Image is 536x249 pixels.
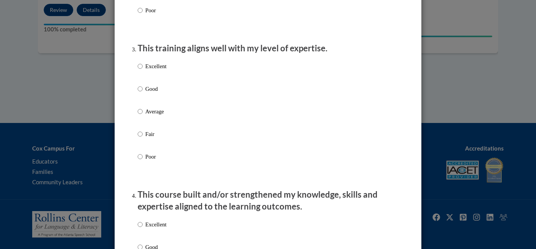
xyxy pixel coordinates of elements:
[145,6,166,15] p: Poor
[138,6,143,15] input: Poor
[138,220,143,229] input: Excellent
[138,62,143,70] input: Excellent
[145,107,166,116] p: Average
[145,220,166,229] p: Excellent
[145,130,166,138] p: Fair
[138,107,143,116] input: Average
[145,62,166,70] p: Excellent
[138,189,398,213] p: This course built and/or strengthened my knowledge, skills and expertise aligned to the learning ...
[138,130,143,138] input: Fair
[138,43,398,54] p: This training aligns well with my level of expertise.
[138,152,143,161] input: Poor
[138,85,143,93] input: Good
[145,152,166,161] p: Poor
[145,85,166,93] p: Good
